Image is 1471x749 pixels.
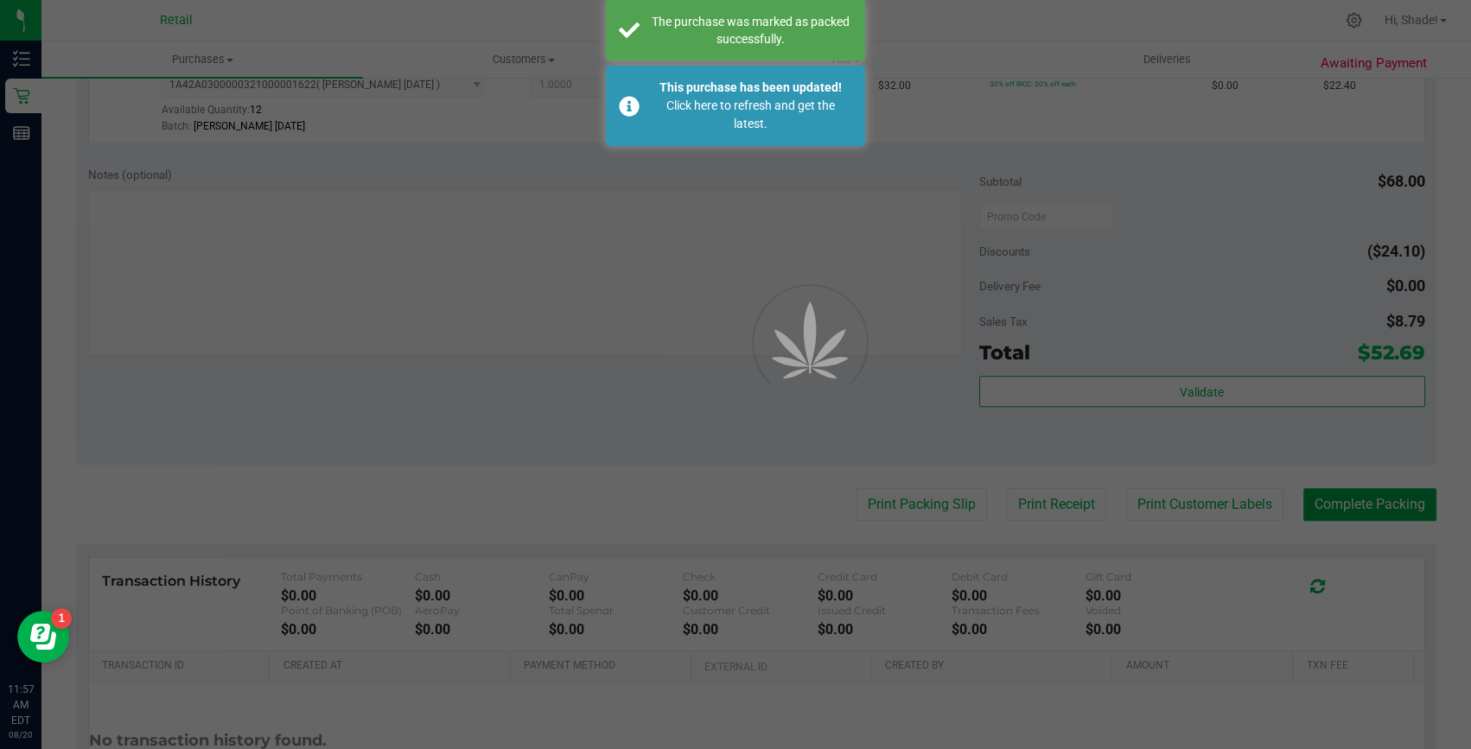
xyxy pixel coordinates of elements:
div: This purchase has been updated! [649,79,852,97]
iframe: Resource center [17,611,69,663]
iframe: Resource center unread badge [51,608,72,629]
div: Click here to refresh and get the latest. [649,97,852,133]
div: The purchase was marked as packed successfully. [649,13,852,48]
